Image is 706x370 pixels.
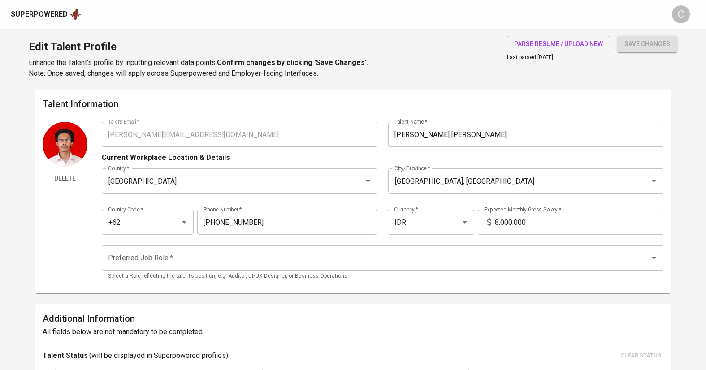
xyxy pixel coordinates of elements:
span: Last parsed [DATE] [507,54,553,60]
img: app logo [69,8,82,21]
button: Open [178,216,191,228]
span: save changes [624,39,670,50]
span: Delete [46,173,84,184]
div: C [672,5,690,23]
h6: All fields below are not mandatory to be completed. [43,326,664,338]
button: parse resume / upload new [507,36,610,52]
h1: Edit Talent Profile [29,36,368,57]
button: Delete [43,170,87,187]
b: Confirm changes by clicking 'Save Changes'. [217,58,368,67]
h6: Talent Information [43,97,664,111]
a: Superpoweredapp logo [11,8,82,21]
p: ( will be displayed in Superpowered profiles ) [89,350,228,361]
img: Talent Profile Picture [43,122,87,167]
p: Select a Role reflecting the talent’s position, e.g. Auditor, UI/UX Designer, or Business Operati... [108,272,658,281]
div: Superpowered [11,9,68,20]
button: Open [459,216,471,228]
h6: Additional Information [43,311,664,326]
button: save changes [617,36,677,52]
button: Open [648,252,660,264]
p: Talent Status [43,350,88,361]
button: Open [362,175,374,187]
span: parse resume / upload new [514,39,603,50]
p: Current Workplace Location & Details [102,152,230,163]
button: Open [648,175,660,187]
p: Enhance the Talent's profile by inputting relevant data points. Note: Once saved, changes will ap... [29,57,368,79]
